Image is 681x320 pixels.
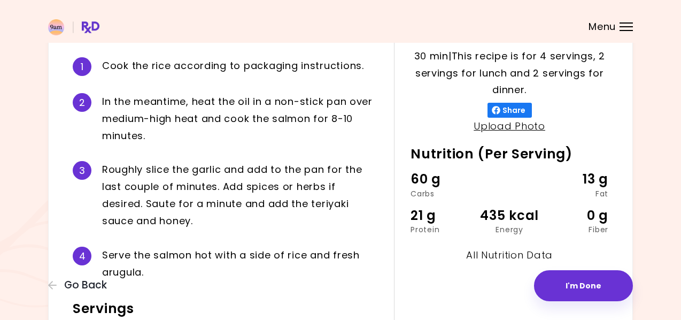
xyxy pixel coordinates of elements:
div: S e r v e t h e s a l m o n h o t w i t h a s i d e o f r i c e a n d f r e s h a r u g u l a . [102,247,378,281]
div: Fiber [543,226,608,233]
div: 60 g [411,169,476,189]
div: Energy [477,226,543,233]
span: Share [500,106,528,115]
h2: Nutrition (Per Serving) [411,146,608,163]
button: Share [487,103,532,118]
p: 30 min | This recipe is for 4 servings, 2 servings for lunch and 2 servings for dinner. [411,48,608,99]
span: Go Back [64,279,107,291]
button: Go Back [48,279,112,291]
div: 1 [73,57,91,76]
div: R o u g h l y s l i c e t h e g a r l i c a n d a d d t o t h e p a n f o r t h e l a s t c o u p... [102,161,378,229]
button: I'm Done [534,270,633,301]
div: 4 [73,247,91,265]
div: 13 g [543,169,608,189]
div: Protein [411,226,476,233]
div: 21 g [411,205,476,226]
div: I n t h e m e a n t i m e , h e a t t h e o i l i n a n o n - s t i c k p a n o v e r m e d i u m... [102,93,378,144]
div: C o o k t h e r i c e a c c o r d i n g t o p a c k a g i n g i n s t r u c t i o n s . [102,57,378,76]
div: 0 g [543,205,608,226]
div: 2 [73,93,91,112]
img: RxDiet [48,19,99,35]
a: All Nutrition Data [466,248,553,262]
span: Menu [589,22,616,32]
a: Upload Photo [474,119,545,133]
div: Fat [543,190,608,197]
div: 3 [73,161,91,180]
h2: Servings [73,300,378,317]
div: Carbs [411,190,476,197]
div: 435 kcal [477,205,543,226]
